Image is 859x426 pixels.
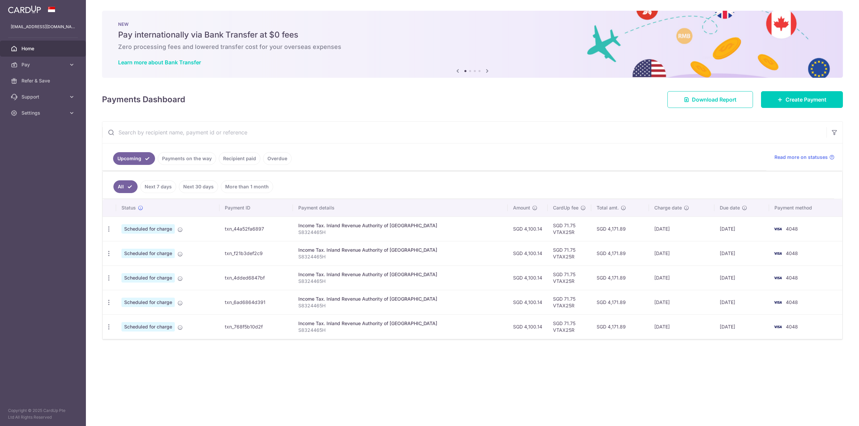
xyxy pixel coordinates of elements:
span: Scheduled for charge [121,298,175,307]
td: [DATE] [714,241,769,265]
span: Settings [21,110,66,116]
a: Download Report [667,91,753,108]
span: Pay [21,61,66,68]
div: Income Tax. Inland Revenue Authority of [GEOGRAPHIC_DATA] [298,222,502,229]
a: Overdue [263,152,292,165]
td: [DATE] [649,314,714,339]
span: 4048 [786,226,798,232]
td: txn_6ad6864d391 [219,290,293,314]
img: Bank Card [771,298,785,306]
h5: Pay internationally via Bank Transfer at $0 fees [118,29,827,40]
a: Payments on the way [158,152,216,165]
td: SGD 71.75 VTAX25R [548,265,591,290]
span: Total amt. [597,204,619,211]
p: S8324465H [298,278,502,285]
td: [DATE] [714,217,769,241]
td: SGD 4,100.14 [508,265,548,290]
span: Charge date [654,204,682,211]
a: Next 7 days [140,180,176,193]
td: SGD 71.75 VTAX25R [548,314,591,339]
a: All [113,180,138,193]
td: [DATE] [714,290,769,314]
span: CardUp fee [553,204,578,211]
span: Create Payment [786,96,826,104]
td: txn_44a52fa6897 [219,217,293,241]
td: SGD 71.75 VTAX25R [548,241,591,265]
span: Amount [513,204,530,211]
td: SGD 4,171.89 [591,290,649,314]
a: Next 30 days [179,180,218,193]
img: CardUp [8,5,41,13]
p: [EMAIL_ADDRESS][DOMAIN_NAME] [11,23,75,30]
a: More than 1 month [221,180,273,193]
a: Recipient paid [219,152,260,165]
td: SGD 71.75 VTAX25R [548,290,591,314]
td: SGD 71.75 VTAX25R [548,217,591,241]
img: Bank transfer banner [102,11,843,78]
span: Scheduled for charge [121,322,175,331]
h6: Zero processing fees and lowered transfer cost for your overseas expenses [118,43,827,51]
td: SGD 4,100.14 [508,290,548,314]
td: [DATE] [649,265,714,290]
div: Income Tax. Inland Revenue Authority of [GEOGRAPHIC_DATA] [298,296,502,302]
td: SGD 4,171.89 [591,265,649,290]
span: Refer & Save [21,77,66,84]
td: [DATE] [649,290,714,314]
td: [DATE] [714,314,769,339]
a: Read more on statuses [774,154,835,161]
td: SGD 4,100.14 [508,241,548,265]
img: Bank Card [771,274,785,282]
p: S8324465H [298,229,502,236]
th: Payment ID [219,199,293,217]
span: Download Report [692,96,737,104]
span: 4048 [786,250,798,256]
span: Status [121,204,136,211]
span: Read more on statuses [774,154,828,161]
p: S8324465H [298,327,502,333]
div: Income Tax. Inland Revenue Authority of [GEOGRAPHIC_DATA] [298,271,502,278]
span: Due date [720,204,740,211]
img: Bank Card [771,323,785,331]
span: Home [21,45,66,52]
td: txn_768f5b10d2f [219,314,293,339]
h4: Payments Dashboard [102,94,185,106]
span: 4048 [786,324,798,329]
a: Upcoming [113,152,155,165]
span: Scheduled for charge [121,273,175,283]
td: SGD 4,100.14 [508,314,548,339]
p: S8324465H [298,253,502,260]
img: Bank Card [771,225,785,233]
input: Search by recipient name, payment id or reference [102,122,826,143]
p: S8324465H [298,302,502,309]
td: SGD 4,100.14 [508,217,548,241]
div: Income Tax. Inland Revenue Authority of [GEOGRAPHIC_DATA] [298,247,502,253]
div: Income Tax. Inland Revenue Authority of [GEOGRAPHIC_DATA] [298,320,502,327]
td: txn_4dded6847bf [219,265,293,290]
td: [DATE] [649,217,714,241]
td: txn_f21b3def2c9 [219,241,293,265]
td: SGD 4,171.89 [591,314,649,339]
img: Bank Card [771,249,785,257]
a: Create Payment [761,91,843,108]
span: Support [21,94,66,100]
span: Scheduled for charge [121,249,175,258]
td: SGD 4,171.89 [591,241,649,265]
th: Payment method [769,199,842,217]
td: [DATE] [714,265,769,290]
a: Learn more about Bank Transfer [118,59,201,66]
span: Scheduled for charge [121,224,175,234]
span: 4048 [786,275,798,281]
span: 4048 [786,299,798,305]
td: SGD 4,171.89 [591,217,649,241]
p: NEW [118,21,827,27]
th: Payment details [293,199,507,217]
td: [DATE] [649,241,714,265]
